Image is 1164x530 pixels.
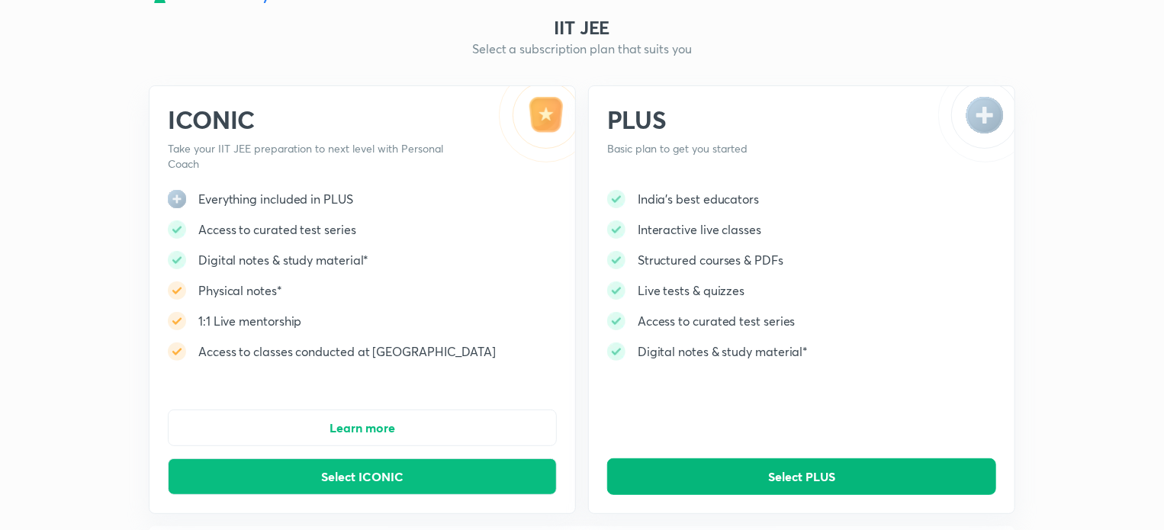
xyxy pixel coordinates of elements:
[607,342,625,361] img: -
[607,104,913,135] h2: PLUS
[938,86,1014,162] img: -
[638,312,796,330] h5: Access to curated test series
[198,281,282,300] h5: Physical notes*
[638,281,744,300] h5: Live tests & quizzes
[330,420,395,435] span: Learn more
[321,469,404,484] span: Select ICONIC
[168,281,186,300] img: -
[607,251,625,269] img: -
[168,342,186,361] img: -
[168,458,557,495] button: Select ICONIC
[198,342,496,361] h5: Access to classes conducted at [GEOGRAPHIC_DATA]
[168,104,474,135] h2: ICONIC
[198,251,369,269] h5: Digital notes & study material*
[607,458,996,495] button: Select PLUS
[607,190,625,208] img: -
[607,281,625,300] img: -
[768,469,835,484] span: Select PLUS
[607,312,625,330] img: -
[638,220,761,239] h5: Interactive live classes
[149,40,1015,58] h5: Select a subscription plan that suits you
[638,251,783,269] h5: Structured courses & PDFs
[168,141,474,172] p: Take your IIT JEE preparation to next level with Personal Coach
[198,220,356,239] h5: Access to curated test series
[607,220,625,239] img: -
[168,220,186,239] img: -
[638,190,759,208] h5: India's best educators
[168,251,186,269] img: -
[499,86,575,162] img: -
[168,410,557,446] button: Learn more
[198,312,301,330] h5: 1:1 Live mentorship
[607,141,913,156] p: Basic plan to get you started
[168,312,186,330] img: -
[638,342,809,361] h5: Digital notes & study material*
[149,15,1015,40] h3: IIT JEE
[198,190,353,208] h5: Everything included in PLUS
